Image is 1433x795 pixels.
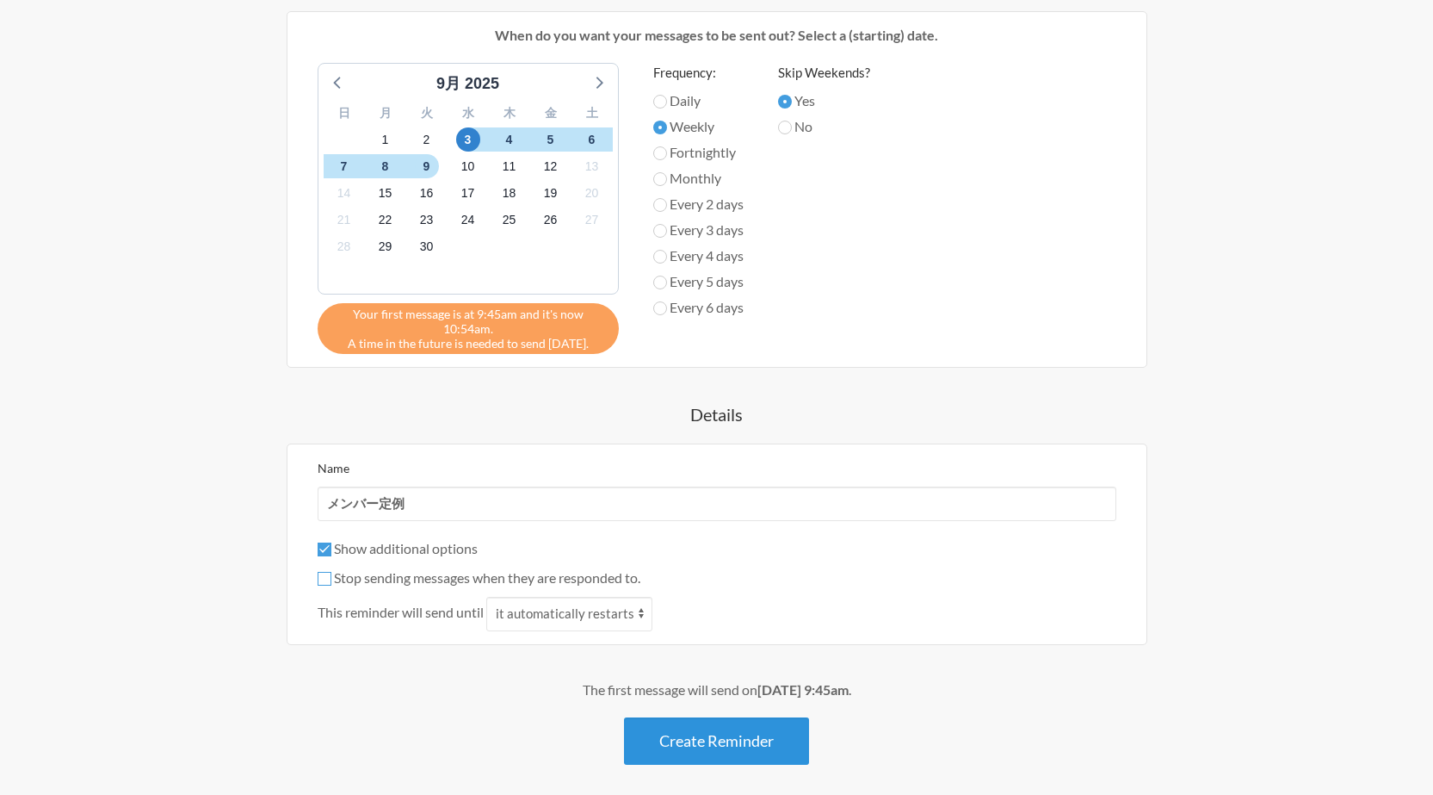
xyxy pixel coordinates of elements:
div: 火 [406,100,448,127]
label: Every 5 days [653,271,744,292]
div: 木 [489,100,530,127]
label: Frequency: [653,63,744,83]
input: Every 4 days [653,250,667,264]
span: 2025年10月18日土曜日 [497,182,522,206]
span: 2025年10月1日水曜日 [374,127,398,152]
div: 水 [448,100,489,127]
p: When do you want your messages to be sent out? Select a (starting) date. [300,25,1133,46]
span: 2025年10月3日金曜日 [456,127,480,152]
input: Fortnightly [653,146,667,160]
span: 2025年10月19日日曜日 [539,182,563,206]
h4: Details [218,402,1216,426]
span: 2025年10月14日火曜日 [332,182,356,206]
span: 2025年10月29日水曜日 [374,235,398,259]
div: A time in the future is needed to send [DATE]. [318,303,619,354]
label: Every 2 days [653,194,744,214]
label: Skip Weekends? [778,63,870,83]
input: Every 3 days [653,224,667,238]
input: Every 5 days [653,276,667,289]
span: 2025年10月5日日曜日 [539,127,563,152]
span: Your first message is at 9:45am and it's now 10:54am. [330,307,606,336]
span: 2025年10月6日月曜日 [580,127,604,152]
span: 2025年10月10日金曜日 [456,154,480,178]
div: 土 [571,100,613,127]
span: 2025年10月16日木曜日 [415,182,439,206]
strong: [DATE] 9:45am [757,681,849,698]
input: Show additional options [318,543,331,556]
label: Every 4 days [653,245,744,266]
div: 月 [365,100,406,127]
input: Yes [778,95,792,109]
input: We suggest a 2 to 4 word name [318,487,1116,521]
label: Yes [778,90,870,111]
span: 2025年10月4日土曜日 [497,127,522,152]
span: 2025年10月11日土曜日 [497,154,522,178]
span: 2025年10月17日金曜日 [456,182,480,206]
div: 日 [324,100,365,127]
input: Every 6 days [653,301,667,315]
label: Stop sending messages when they are responded to. [318,569,640,586]
span: 2025年10月22日水曜日 [374,208,398,233]
div: The first message will send on . [218,680,1216,700]
span: 2025年10月13日月曜日 [580,154,604,178]
span: This reminder will send until [318,602,484,623]
label: Fortnightly [653,142,744,163]
input: Daily [653,95,667,109]
input: Stop sending messages when they are responded to. [318,572,331,586]
span: 2025年10月23日木曜日 [415,208,439,233]
span: 2025年10月15日水曜日 [374,182,398,206]
span: 2025年10月27日月曜日 [580,208,604,233]
span: 2025年10月30日木曜日 [415,235,439,259]
input: No [778,121,792,134]
label: Weekly [653,116,744,137]
span: 2025年10月7日火曜日 [332,154,356,178]
span: 2025年10月12日日曜日 [539,154,563,178]
label: No [778,116,870,137]
span: 2025年10月25日土曜日 [497,208,522,233]
span: 2025年10月9日木曜日 [415,154,439,178]
span: 2025年10月2日木曜日 [415,127,439,152]
span: 2025年10月26日日曜日 [539,208,563,233]
label: Show additional options [318,540,478,556]
label: Monthly [653,168,744,189]
div: 9月 2025 [429,72,506,96]
label: Every 3 days [653,220,744,240]
label: Name [318,461,349,475]
span: 2025年10月8日水曜日 [374,154,398,178]
input: Monthly [653,172,667,186]
span: 2025年10月21日火曜日 [332,208,356,233]
label: Daily [653,90,744,111]
input: Every 2 days [653,198,667,212]
label: Every 6 days [653,297,744,318]
span: 2025年10月24日金曜日 [456,208,480,233]
button: Create Reminder [624,717,809,765]
input: Weekly [653,121,667,134]
span: 2025年10月28日火曜日 [332,235,356,259]
div: 金 [530,100,571,127]
span: 2025年10月20日月曜日 [580,182,604,206]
